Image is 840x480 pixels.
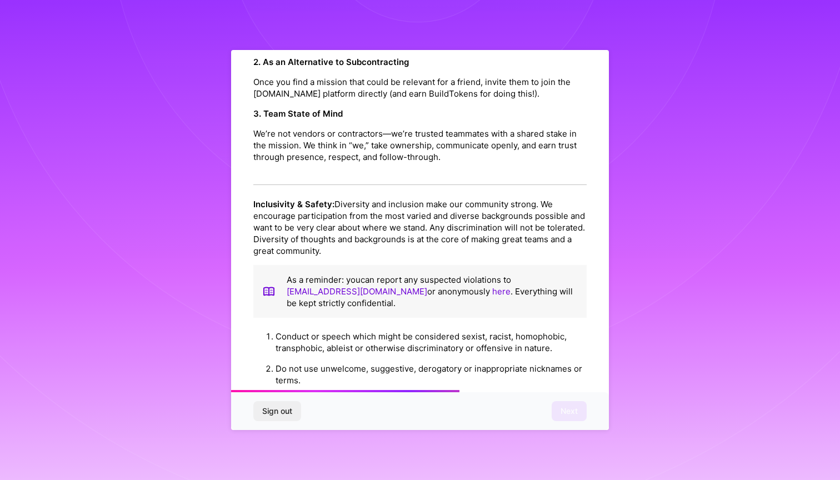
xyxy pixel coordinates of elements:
strong: 2. As an Alternative to Subcontracting [253,57,409,67]
strong: 3. Team State of Mind [253,108,343,119]
p: As a reminder: you can report any suspected violations to or anonymously . Everything will be kep... [287,274,578,309]
button: Sign out [253,401,301,421]
li: Do not use unwelcome, suggestive, derogatory or inappropriate nicknames or terms. [276,358,587,391]
p: We’re not vendors or contractors—we’re trusted teammates with a shared stake in the mission. We t... [253,128,587,163]
p: Once you find a mission that could be relevant for a friend, invite them to join the [DOMAIN_NAME... [253,76,587,99]
span: Sign out [262,406,292,417]
a: here [492,286,511,297]
li: Conduct or speech which might be considered sexist, racist, homophobic, transphobic, ableist or o... [276,326,587,358]
img: book icon [262,274,276,309]
strong: Inclusivity & Safety: [253,199,334,209]
a: [EMAIL_ADDRESS][DOMAIN_NAME] [287,286,427,297]
p: Diversity and inclusion make our community strong. We encourage participation from the most varie... [253,198,587,257]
